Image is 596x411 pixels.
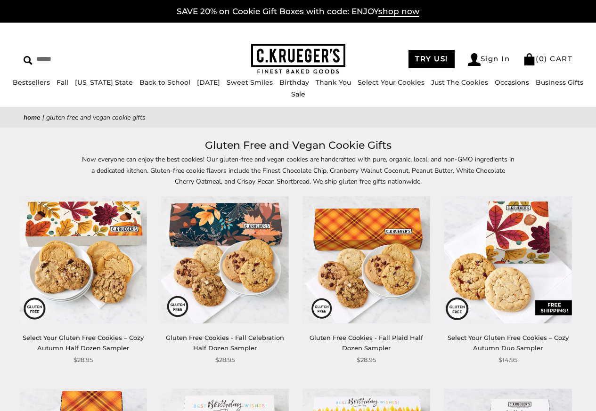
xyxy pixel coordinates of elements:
[357,355,376,365] span: $28.95
[57,78,68,87] a: Fall
[448,334,569,351] a: Select Your Gluten Free Cookies – Cozy Autumn Duo Sampler
[24,56,33,65] img: Search
[358,78,425,87] a: Select Your Cookies
[139,78,190,87] a: Back to School
[468,53,481,66] img: Account
[24,113,41,122] a: Home
[444,196,572,323] img: Select Your Gluten Free Cookies – Cozy Autumn Duo Sampler
[303,196,430,323] img: Gluten Free Cookies - Fall Plaid Half Dozen Sampler
[177,7,419,17] a: SAVE 20% on Cookie Gift Boxes with code: ENJOYshop now
[75,78,133,87] a: [US_STATE] State
[161,196,288,323] img: Gluten Free Cookies - Fall Celebration Half Dozen Sampler
[20,196,147,323] img: Select Your Gluten Free Cookies – Cozy Autumn Half Dozen Sampler
[215,355,235,365] span: $28.95
[495,78,529,87] a: Occasions
[42,113,44,122] span: |
[24,112,572,123] nav: breadcrumbs
[523,53,536,65] img: Bag
[251,44,345,74] img: C.KRUEGER'S
[227,78,273,87] a: Sweet Smiles
[23,334,144,351] a: Select Your Gluten Free Cookies – Cozy Autumn Half Dozen Sampler
[536,78,583,87] a: Business Gifts
[523,54,572,63] a: (0) CART
[316,78,351,87] a: Thank You
[13,78,50,87] a: Bestsellers
[24,52,149,66] input: Search
[166,334,284,351] a: Gluten Free Cookies - Fall Celebration Half Dozen Sampler
[82,154,515,186] p: Now everyone can enjoy the best cookies! Our gluten-free and vegan cookies are handcrafted with p...
[310,334,423,351] a: Gluten Free Cookies - Fall Plaid Half Dozen Sampler
[46,113,146,122] span: Gluten Free and Vegan Cookie Gifts
[279,78,309,87] a: Birthday
[498,355,517,365] span: $14.95
[291,90,305,98] a: Sale
[539,54,545,63] span: 0
[408,50,455,68] a: TRY US!
[468,53,510,66] a: Sign In
[197,78,220,87] a: [DATE]
[431,78,488,87] a: Just The Cookies
[38,137,558,154] h1: Gluten Free and Vegan Cookie Gifts
[73,355,93,365] span: $28.95
[378,7,419,17] span: shop now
